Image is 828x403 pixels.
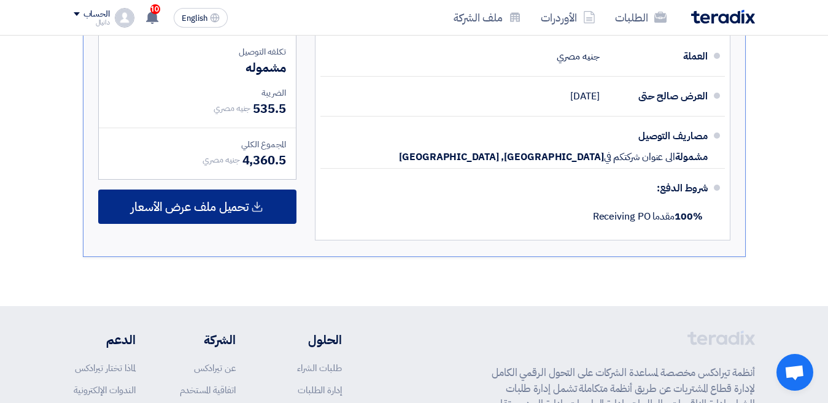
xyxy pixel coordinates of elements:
span: الى عنوان شركتكم في [604,151,675,163]
span: مشموله [246,58,285,77]
span: جنيه مصري [214,102,250,115]
img: Teradix logo [691,10,755,24]
div: تكلفه التوصيل [109,45,286,58]
div: المجموع الكلي [109,138,286,151]
li: الحلول [273,331,342,349]
span: تحميل ملف عرض الأسعار [131,201,249,212]
a: Open chat [776,354,813,391]
a: عن تيرادكس [194,361,236,375]
li: الدعم [74,331,136,349]
a: الطلبات [605,3,676,32]
div: جنيه مصري [557,45,599,68]
a: الأوردرات [531,3,605,32]
button: English [174,8,228,28]
div: العملة [609,42,708,71]
span: 10 [150,4,160,14]
span: English [182,14,207,23]
div: دانيال [74,19,110,26]
li: الشركة [172,331,236,349]
a: ملف الشركة [444,3,531,32]
span: مشمولة [675,151,707,163]
span: [DATE] [570,90,599,102]
span: 535.5 [253,99,286,118]
img: profile_test.png [115,8,134,28]
a: الندوات الإلكترونية [74,383,136,397]
div: الضريبة [109,86,286,99]
span: [GEOGRAPHIC_DATA], [GEOGRAPHIC_DATA] [399,151,603,163]
span: جنيه مصري [203,153,239,166]
div: العرض صالح حتى [609,82,708,111]
div: شروط الدفع: [340,174,708,203]
a: إدارة الطلبات [298,383,342,397]
div: مصاريف التوصيل [609,121,708,151]
div: الحساب [83,9,110,20]
span: 4,360.5 [242,151,286,169]
strong: 100% [675,209,703,224]
a: طلبات الشراء [297,361,342,375]
span: مقدما Receiving PO [593,209,703,224]
a: اتفاقية المستخدم [180,383,236,397]
a: لماذا تختار تيرادكس [75,361,136,375]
